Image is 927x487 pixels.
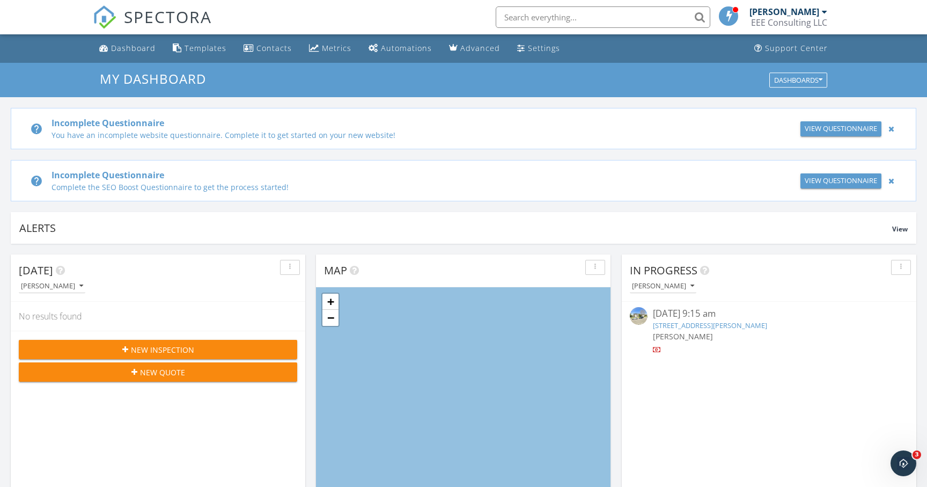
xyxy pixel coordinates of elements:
a: Templates [168,39,231,59]
button: Dashboards [769,72,827,88]
div: View Questionnaire [805,176,877,186]
div: Settings [528,43,560,53]
i: help [30,122,43,135]
div: Dashboards [774,76,822,84]
button: [PERSON_NAME] [19,279,85,294]
a: Metrics [305,39,356,59]
div: No results found [11,302,305,331]
div: Templates [185,43,226,53]
div: Automations [381,43,432,53]
iframe: Intercom live chat [891,450,916,476]
a: View Questionnaire [800,121,881,136]
span: SPECTORA [124,5,212,28]
button: New Inspection [19,340,297,359]
span: New Inspection [131,344,194,355]
span: My Dashboard [100,70,206,88]
div: Alerts [19,221,892,235]
button: [PERSON_NAME] [630,279,696,294]
input: Search everything... [496,6,710,28]
i: help [30,175,43,187]
div: View Questionnaire [805,123,877,134]
div: Support Center [765,43,828,53]
div: Complete the SEO Boost Questionnaire to get the process started! [51,181,756,193]
img: The Best Home Inspection Software - Spectora [93,5,116,29]
a: Advanced [445,39,504,59]
span: 3 [913,450,921,459]
div: Contacts [256,43,292,53]
span: View [892,224,908,234]
div: Incomplete Questionnaire [51,169,756,181]
a: [STREET_ADDRESS][PERSON_NAME] [653,321,767,330]
img: streetview [630,307,648,325]
div: Incomplete Questionnaire [51,117,756,129]
div: EEE Consulting LLC [751,17,827,28]
button: New Quote [19,362,297,382]
div: [DATE] 9:15 am [653,307,885,321]
span: [PERSON_NAME] [653,331,713,341]
a: Contacts [239,39,296,59]
a: Zoom in [322,294,339,310]
span: Map [324,263,347,278]
a: Settings [513,39,564,59]
a: SPECTORA [93,14,212,37]
span: In Progress [630,263,697,278]
a: Automations (Basic) [364,39,436,59]
span: [DATE] [19,263,53,278]
span: New Quote [140,367,185,378]
div: Dashboard [111,43,156,53]
a: Dashboard [95,39,160,59]
a: Zoom out [322,310,339,326]
div: [PERSON_NAME] [21,282,83,290]
a: [DATE] 9:15 am [STREET_ADDRESS][PERSON_NAME] [PERSON_NAME] [630,307,908,355]
div: Metrics [322,43,351,53]
a: Support Center [750,39,832,59]
div: [PERSON_NAME] [749,6,819,17]
a: View Questionnaire [800,173,881,188]
div: Advanced [460,43,500,53]
div: You have an incomplete website questionnaire. Complete it to get started on your new website! [51,129,756,141]
div: [PERSON_NAME] [632,282,694,290]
